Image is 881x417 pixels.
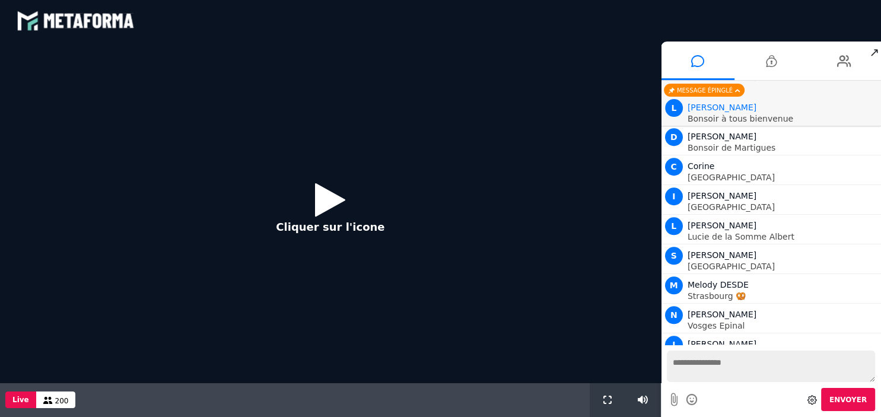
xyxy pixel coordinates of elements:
[688,173,878,182] p: [GEOGRAPHIC_DATA]
[665,128,683,146] span: D
[867,42,881,63] span: ↗
[665,306,683,324] span: N
[688,144,878,152] p: Bonsoir de Martigues
[688,233,878,241] p: Lucie de la Somme Albert
[688,203,878,211] p: [GEOGRAPHIC_DATA]
[665,187,683,205] span: I
[665,247,683,265] span: S
[821,388,875,411] button: Envoyer
[688,310,756,319] span: [PERSON_NAME]
[688,191,756,200] span: [PERSON_NAME]
[688,339,756,349] span: [PERSON_NAME]
[688,262,878,270] p: [GEOGRAPHIC_DATA]
[688,280,749,289] span: Melody DESDE
[688,292,878,300] p: Strasbourg 🥨
[665,158,683,176] span: C
[665,99,683,117] span: L
[688,132,756,141] span: [PERSON_NAME]
[264,174,396,250] button: Cliquer sur l'icone
[665,276,683,294] span: M
[688,221,756,230] span: [PERSON_NAME]
[665,217,683,235] span: L
[55,397,69,405] span: 200
[5,391,36,408] button: Live
[688,321,878,330] p: Vosges Epinal
[688,103,756,112] span: Animateur
[829,396,867,404] span: Envoyer
[664,84,745,97] div: Message épinglé
[276,219,384,235] p: Cliquer sur l'icone
[688,114,878,123] p: Bonsoir à tous bienvenue
[665,336,683,354] span: J
[688,161,714,171] span: Corine
[688,250,756,260] span: [PERSON_NAME]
